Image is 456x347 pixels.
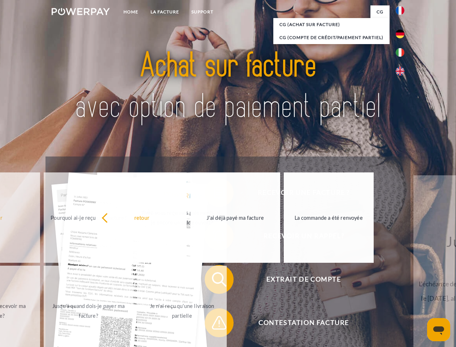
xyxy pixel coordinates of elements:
img: title-powerpay_fr.svg [69,35,387,138]
div: Jusqu'à quand dois-je payer ma facture? [48,301,129,321]
img: de [396,30,404,38]
img: en [396,67,404,76]
div: Je n'ai reçu qu'une livraison partielle [141,301,222,321]
a: Support [185,5,220,18]
a: LA FACTURE [144,5,185,18]
img: fr [396,6,404,15]
img: logo-powerpay-white.svg [52,8,110,15]
iframe: Bouton de lancement de la fenêtre de messagerie [427,318,450,341]
img: it [396,48,404,57]
div: J'ai déjà payé ma facture [195,213,276,222]
a: CG [370,5,390,18]
a: Home [117,5,144,18]
div: Pourquoi ai-je reçu une facture? [48,213,129,222]
div: retour [101,213,183,222]
span: Contestation Facture [215,308,392,337]
button: Contestation Facture [205,308,392,337]
button: Extrait de compte [205,265,392,294]
div: La commande a été renvoyée [288,213,369,222]
a: CG (achat sur facture) [273,18,390,31]
span: Extrait de compte [215,265,392,294]
a: CG (Compte de crédit/paiement partiel) [273,31,390,44]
